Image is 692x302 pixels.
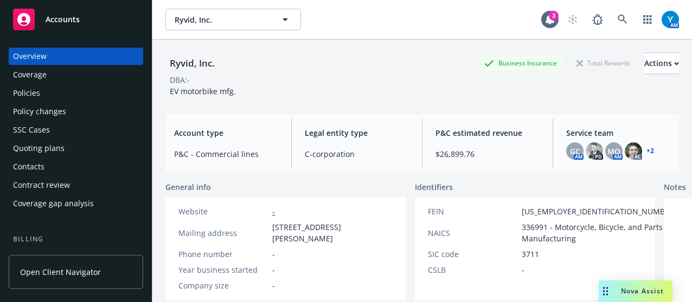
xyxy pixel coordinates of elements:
img: photo [625,142,642,160]
a: Overview [9,48,143,65]
span: Nova Assist [621,286,664,296]
span: General info [165,181,211,193]
span: MQ [607,146,620,157]
span: Ryvid, Inc. [175,14,268,25]
div: 3 [549,11,559,21]
span: Accounts [46,15,80,24]
span: GC [570,146,580,157]
div: Ryvid, Inc. [165,56,219,70]
span: Open Client Navigator [20,266,101,278]
a: Switch app [637,9,658,30]
a: Contacts [9,158,143,175]
div: Year business started [178,264,268,275]
span: - [522,264,524,275]
span: Account type [174,127,278,139]
span: - [272,264,275,275]
span: Identifiers [415,181,453,193]
div: Website [178,206,268,217]
div: Contract review [13,176,70,194]
div: SSC Cases [13,121,50,139]
div: FEIN [428,206,517,217]
div: Policy changes [13,103,66,120]
a: Policies [9,84,143,102]
a: Coverage [9,66,143,83]
div: Drag to move [599,280,612,302]
div: Business Insurance [479,56,562,70]
span: 3711 [522,248,539,260]
span: Legal entity type [305,127,409,139]
a: Quoting plans [9,140,143,157]
div: Contacts [13,158,44,175]
div: CSLB [428,264,517,275]
a: +2 [646,148,654,154]
span: P&C - Commercial lines [174,148,278,160]
span: [STREET_ADDRESS][PERSON_NAME] [272,221,393,244]
div: Coverage [13,66,47,83]
img: photo [662,11,679,28]
span: Notes [664,181,686,194]
a: Search [612,9,633,30]
span: EV motorbike mfg. [170,86,236,96]
span: [US_EMPLOYER_IDENTIFICATION_NUMBER] [522,206,677,217]
div: Overview [13,48,47,65]
span: Service team [566,127,670,139]
a: Coverage gap analysis [9,195,143,212]
span: - [272,248,275,260]
span: - [272,280,275,291]
span: C-corporation [305,148,409,160]
span: 336991 - Motorcycle, Bicycle, and Parts Manufacturing [522,221,677,244]
button: Actions [644,52,679,74]
div: Company size [178,280,268,291]
span: P&C estimated revenue [435,127,540,139]
div: Mailing address [178,227,268,239]
a: Accounts [9,4,143,35]
a: - [272,206,275,216]
span: $26,899.76 [435,148,540,160]
a: Start snowing [562,9,584,30]
div: DBA: - [170,74,190,86]
div: Total Rewards [571,56,636,70]
img: photo [586,142,603,160]
a: Policy changes [9,103,143,120]
a: Report a Bug [587,9,608,30]
div: NAICS [428,227,517,239]
div: Billing [9,234,143,245]
div: SIC code [428,248,517,260]
button: Ryvid, Inc. [165,9,301,30]
a: Contract review [9,176,143,194]
div: Quoting plans [13,140,65,157]
a: SSC Cases [9,121,143,139]
div: Phone number [178,248,268,260]
button: Nova Assist [599,280,672,302]
div: Policies [13,84,40,102]
div: Coverage gap analysis [13,195,94,212]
